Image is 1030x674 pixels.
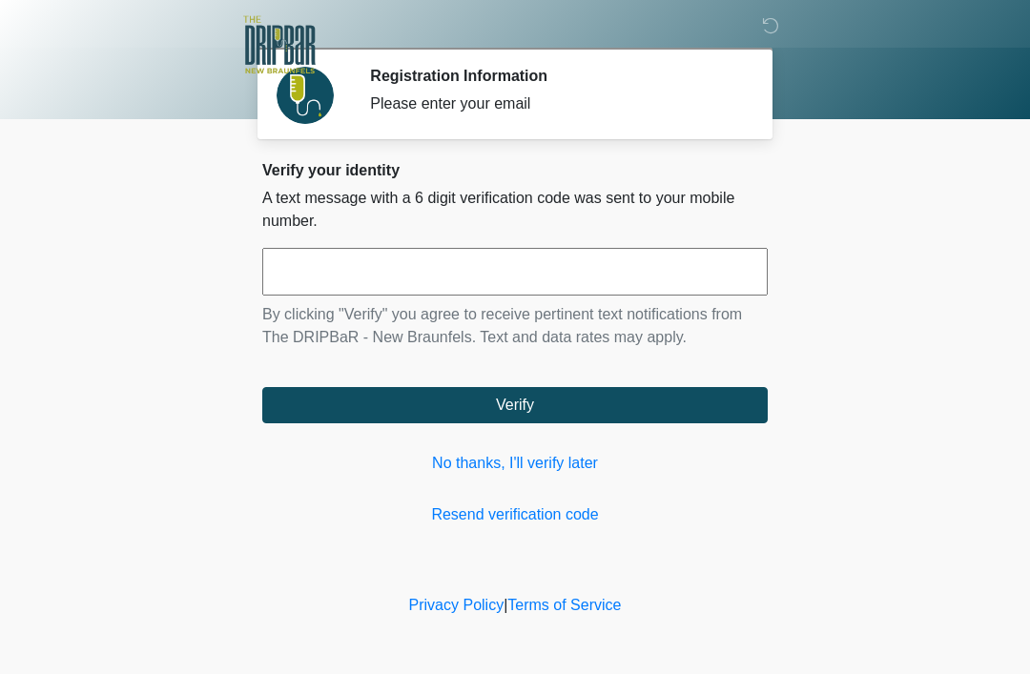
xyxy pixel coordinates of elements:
[262,503,768,526] a: Resend verification code
[507,597,621,613] a: Terms of Service
[409,597,505,613] a: Privacy Policy
[262,303,768,349] p: By clicking "Verify" you agree to receive pertinent text notifications from The DRIPBaR - New Bra...
[370,92,739,115] div: Please enter your email
[504,597,507,613] a: |
[243,14,316,76] img: The DRIPBaR - New Braunfels Logo
[277,67,334,124] img: Agent Avatar
[262,161,768,179] h2: Verify your identity
[262,387,768,423] button: Verify
[262,187,768,233] p: A text message with a 6 digit verification code was sent to your mobile number.
[262,452,768,475] a: No thanks, I'll verify later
